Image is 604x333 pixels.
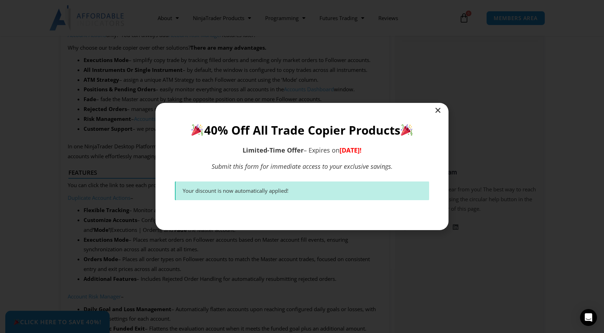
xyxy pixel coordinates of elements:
[434,107,441,114] a: Close
[175,146,429,155] p: – Expires on
[243,146,304,154] strong: Limited-Time Offer
[183,187,422,195] div: Your discount is now automatically applied!
[401,124,413,136] img: 🎉
[175,122,429,138] h1: 40% Off All Trade Copier Products
[580,309,597,326] div: Open Intercom Messenger
[191,124,203,136] img: 🎉
[340,146,361,154] span: [DATE]!
[212,162,393,171] em: Submit this form for immediate access to your exclusive savings.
